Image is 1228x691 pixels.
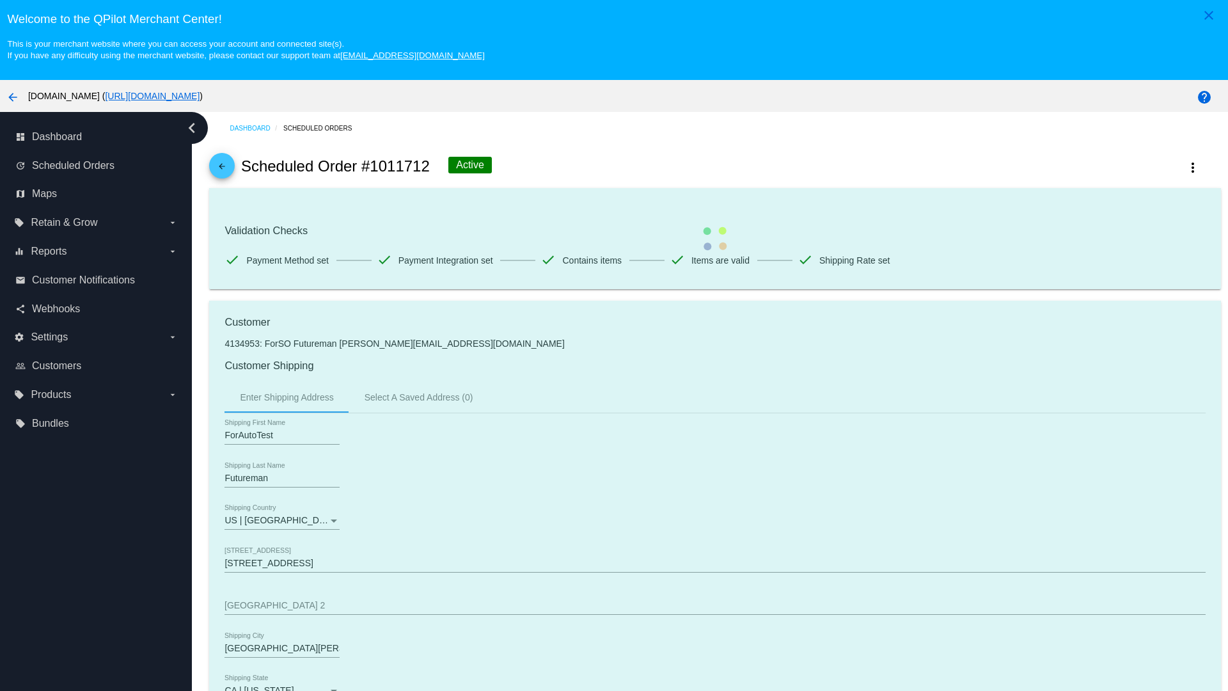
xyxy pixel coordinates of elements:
[15,418,26,429] i: local_offer
[182,118,202,138] i: chevron_left
[31,331,68,343] span: Settings
[283,118,363,138] a: Scheduled Orders
[168,332,178,342] i: arrow_drop_down
[15,155,178,176] a: update Scheduled Orders
[1185,160,1200,175] mat-icon: more_vert
[241,157,430,175] h2: Scheduled Order #1011712
[7,12,1220,26] h3: Welcome to the QPilot Merchant Center!
[14,218,24,228] i: local_offer
[28,91,203,101] span: [DOMAIN_NAME] ( )
[168,246,178,257] i: arrow_drop_down
[32,160,114,171] span: Scheduled Orders
[15,270,178,290] a: email Customer Notifications
[32,360,81,372] span: Customers
[15,299,178,319] a: share Webhooks
[15,161,26,171] i: update
[448,157,492,173] div: Active
[7,39,484,60] small: This is your merchant website where you can access your account and connected site(s). If you hav...
[340,51,485,60] a: [EMAIL_ADDRESS][DOMAIN_NAME]
[168,218,178,228] i: arrow_drop_down
[15,127,178,147] a: dashboard Dashboard
[1197,90,1212,105] mat-icon: help
[14,246,24,257] i: equalizer
[15,356,178,376] a: people_outline Customers
[32,188,57,200] span: Maps
[15,361,26,371] i: people_outline
[32,418,69,429] span: Bundles
[32,303,80,315] span: Webhooks
[31,246,67,257] span: Reports
[14,332,24,342] i: settings
[15,132,26,142] i: dashboard
[1201,8,1216,23] mat-icon: close
[15,413,178,434] a: local_offer Bundles
[15,275,26,285] i: email
[31,389,71,401] span: Products
[15,304,26,314] i: share
[230,118,283,138] a: Dashboard
[32,131,82,143] span: Dashboard
[15,184,178,204] a: map Maps
[14,390,24,400] i: local_offer
[168,390,178,400] i: arrow_drop_down
[105,91,200,101] a: [URL][DOMAIN_NAME]
[5,90,20,105] mat-icon: arrow_back
[31,217,97,228] span: Retain & Grow
[32,274,135,286] span: Customer Notifications
[15,189,26,199] i: map
[214,162,230,177] mat-icon: arrow_back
